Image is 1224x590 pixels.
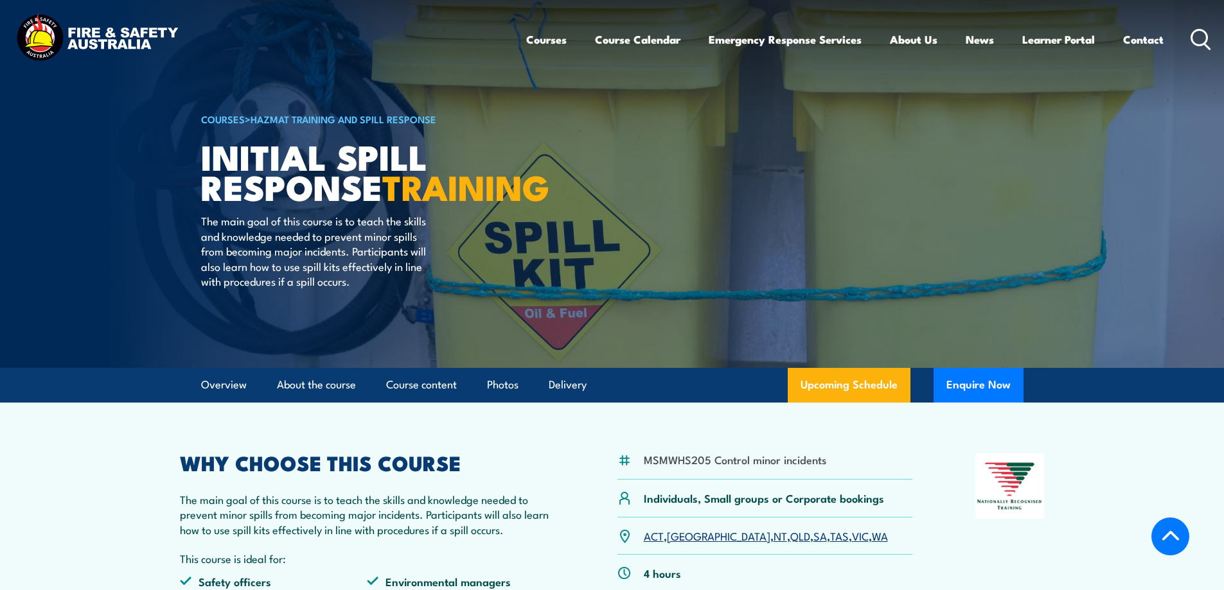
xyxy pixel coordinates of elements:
a: Delivery [549,368,587,402]
p: The main goal of this course is to teach the skills and knowledge needed to prevent minor spills ... [180,492,555,537]
h1: Initial Spill Response [201,141,519,201]
a: Photos [487,368,519,402]
a: SA [813,528,827,543]
a: Course Calendar [595,22,680,56]
li: MSMWHS205 Control minor incidents [644,452,826,467]
p: 4 hours [644,566,681,580]
a: Learner Portal [1022,22,1095,56]
a: Upcoming Schedule [788,368,910,403]
a: News [966,22,994,56]
a: Courses [526,22,567,56]
a: WA [872,528,888,543]
h6: > [201,111,519,126]
a: NT [774,528,787,543]
a: ACT [644,528,664,543]
strong: TRAINING [382,159,549,213]
li: Safety officers [180,574,368,589]
h2: WHY CHOOSE THIS COURSE [180,453,555,471]
a: TAS [830,528,849,543]
li: Environmental managers [367,574,554,589]
a: COURSES [201,112,245,126]
p: The main goal of this course is to teach the skills and knowledge needed to prevent minor spills ... [201,213,436,288]
a: Course content [386,368,457,402]
p: , , , , , , , [644,528,888,543]
a: Overview [201,368,247,402]
img: Nationally Recognised Training logo. [975,453,1045,519]
a: HAZMAT Training and Spill Response [251,112,436,126]
a: QLD [790,528,810,543]
a: About the course [277,368,356,402]
p: This course is ideal for: [180,551,555,566]
a: Contact [1123,22,1164,56]
a: [GEOGRAPHIC_DATA] [667,528,770,543]
a: VIC [852,528,869,543]
button: Enquire Now [934,368,1024,403]
a: About Us [890,22,937,56]
p: Individuals, Small groups or Corporate bookings [644,490,884,505]
a: Emergency Response Services [709,22,862,56]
